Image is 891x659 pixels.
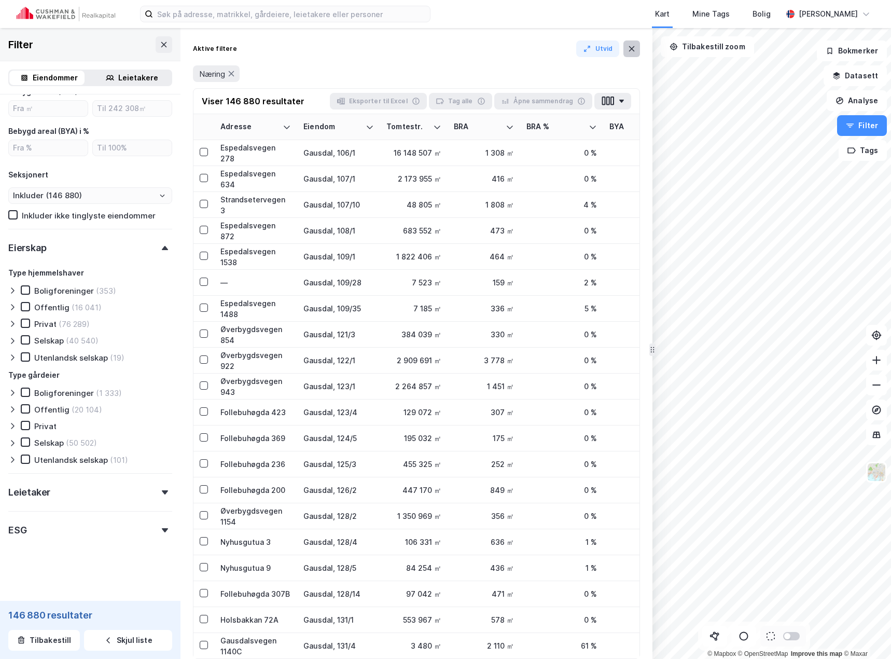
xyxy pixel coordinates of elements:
div: Bebygd areal (BYA) i % [8,125,89,138]
div: Bolig [753,8,771,20]
div: 2 110 ㎡ [454,640,514,651]
div: Eiendommer [33,72,78,84]
div: Mine Tags [692,8,730,20]
div: Gausdal, 122/1 [303,355,374,366]
div: 455 325 ㎡ [386,459,441,470]
div: (353) [96,286,116,296]
button: Tilbakestill zoom [661,36,754,57]
div: Selskap [34,438,64,448]
div: (1 333) [96,388,122,398]
a: Improve this map [791,650,842,657]
div: Espedalsvegen 634 [220,168,291,190]
div: Eiendom [303,122,361,132]
div: ESG [8,524,26,537]
div: 1 308 ㎡ [454,147,514,158]
div: 849 ㎡ [454,485,514,496]
div: — [220,277,291,288]
div: Type hjemmelshaver [8,267,84,279]
div: 0 % [526,329,597,340]
div: 356 ㎡ [454,511,514,521]
div: 416 ㎡ [454,173,514,184]
div: Follebuhøgda 423 [220,407,291,418]
div: 307 ㎡ [454,407,514,418]
div: Espedalsvegen 1488 [220,298,291,320]
div: Adresse [220,122,279,132]
button: Tags [839,140,887,161]
div: Øverbygdsvegen 854 [220,324,291,346]
div: Gausdal, 106/1 [303,147,374,158]
div: Eierskap [8,242,46,254]
div: Follebuhøgda 369 [220,433,291,444]
div: Offentlig [34,303,69,312]
div: 2 909 691 ㎡ [386,355,441,366]
button: Utvid [576,40,620,57]
div: Kontrollprogram for chat [839,609,891,659]
div: (76 289) [59,319,90,329]
div: Utenlandsk selskap [34,353,108,363]
button: Datasett [824,65,887,86]
div: 7 185 ㎡ [386,303,441,314]
div: 2 264 857 ㎡ [386,381,441,392]
div: Leietakere [118,72,158,84]
div: Tomtestr. [386,122,429,132]
div: 434 ㎡ [609,303,670,314]
div: 415 ㎡ [609,562,670,573]
input: Til 100% [93,140,172,156]
button: Bokmerker [817,40,887,61]
div: 146 880 resultater [8,609,172,622]
div: Nyhusgutua 3 [220,537,291,547]
div: 1 350 969 ㎡ [386,511,441,521]
div: Type gårdeier [8,369,60,381]
div: 636 ㎡ [454,537,514,547]
div: 1 % [526,562,597,573]
div: 3 480 ㎡ [386,640,441,651]
div: 286 ㎡ [609,277,670,288]
input: Til 242 308㎡ [93,101,172,116]
div: 1 912 ㎡ [609,381,670,392]
div: 4 % [526,199,597,210]
div: (19) [110,353,124,363]
div: 556 ㎡ [609,407,670,418]
div: 1 826 ㎡ [609,614,670,625]
div: 84 254 ㎡ [386,562,441,573]
div: (40 540) [66,336,99,346]
div: Espedalsvegen 872 [220,220,291,242]
div: Strandsetervegen 3 [220,194,291,216]
div: 1 808 ㎡ [454,199,514,210]
div: 296 ㎡ [609,329,670,340]
div: 765 ㎡ [609,251,670,262]
div: 2 % [526,277,597,288]
div: 0 % [526,614,597,625]
div: 447 170 ㎡ [386,485,441,496]
div: Gausdal, 128/14 [303,588,374,599]
div: Espedalsvegen 1538 [220,246,291,268]
div: 1 822 406 ㎡ [386,251,441,262]
div: 330 ㎡ [454,329,514,340]
div: 0 % [526,433,597,444]
button: Skjul liste [84,630,172,651]
img: Z [867,462,886,482]
div: 0 % [526,381,597,392]
div: 16 148 507 ㎡ [386,147,441,158]
div: 1 103 ㎡ [609,459,670,470]
div: 464 ㎡ [454,251,514,262]
div: Follebuhøgda 236 [220,459,291,470]
div: 406 ㎡ [609,433,670,444]
button: Tilbakestill [8,630,80,651]
div: 436 ㎡ [454,562,514,573]
div: 0 % [526,407,597,418]
div: 1 413 ㎡ [609,199,670,210]
div: Gausdal, 125/3 [303,459,374,470]
div: 61 % [526,640,597,651]
div: 0 % [526,459,597,470]
div: 336 ㎡ [454,303,514,314]
div: 252 ㎡ [454,459,514,470]
img: cushman-wakefield-realkapital-logo.202ea83816669bd177139c58696a8fa1.svg [17,7,115,21]
div: 159 ㎡ [454,277,514,288]
div: 195 032 ㎡ [386,433,441,444]
div: Aktive filtere [193,45,237,53]
div: 613 ㎡ [609,588,670,599]
div: Selskap [34,336,64,346]
div: 1 % [526,537,597,547]
div: Gausdal, 109/35 [303,303,374,314]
